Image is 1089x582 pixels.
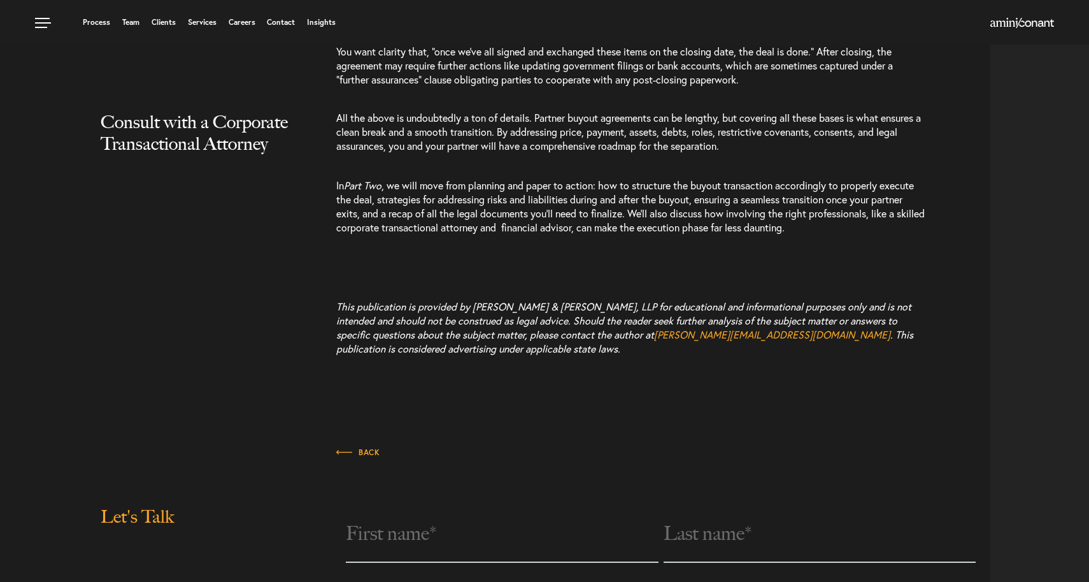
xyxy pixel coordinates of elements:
h2: Let's Talk [101,506,304,553]
a: Process [83,18,110,26]
span: , we will move from planning and paper to action: how to structure the buyout transaction accordi... [336,178,925,234]
a: Team [122,18,139,26]
span: In [336,178,344,192]
a: Contact [267,18,295,26]
span: Part Two [344,178,381,192]
span: You want clarity that, “once we’ve all signed and exchanged these items on the closing date, the ... [336,45,893,86]
a: Back to Insights [336,444,380,458]
input: First name* [346,506,658,563]
a: Home [990,18,1054,29]
h2: Consult with a Corporate Transactional Attorney [101,111,304,180]
a: Insights [307,18,336,26]
a: Clients [152,18,176,26]
span: Back [336,449,380,456]
input: Last name* [664,506,976,563]
a: Careers [229,18,255,26]
span: . This publication is considered advertising under applicable state laws. [336,328,913,355]
a: Services [188,18,217,26]
span: All the above is undoubtedly a ton of details. Partner buyout agreements can be lengthy, but cove... [336,111,921,152]
span: This publication is provided by [PERSON_NAME] & [PERSON_NAME], LLP for educational and informatio... [336,300,911,341]
img: Amini & Conant [990,18,1054,28]
a: [PERSON_NAME][EMAIL_ADDRESS][DOMAIN_NAME] [654,328,890,341]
